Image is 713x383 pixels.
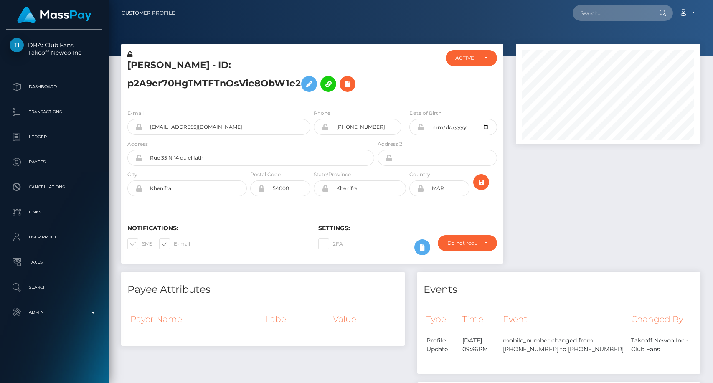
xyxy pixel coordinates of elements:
a: Taxes [6,252,102,273]
label: E-mail [127,109,144,117]
p: Links [10,206,99,218]
p: Admin [10,306,99,319]
th: Value [330,308,398,330]
input: Search... [573,5,651,21]
p: User Profile [10,231,99,243]
button: Do not require [438,235,497,251]
p: Search [10,281,99,294]
label: SMS [127,238,152,249]
label: State/Province [314,171,351,178]
a: User Profile [6,227,102,248]
th: Type [424,308,459,331]
div: Do not require [447,240,477,246]
p: Dashboard [10,81,99,93]
th: Event [500,308,629,331]
a: Dashboard [6,76,102,97]
h6: Settings: [318,225,497,232]
label: Address [127,140,148,148]
a: Cancellations [6,177,102,198]
a: Payees [6,152,102,172]
th: Time [459,308,500,331]
a: Links [6,202,102,223]
h6: Notifications: [127,225,306,232]
td: Profile Update [424,331,459,359]
th: Label [262,308,330,330]
label: Address 2 [378,140,402,148]
h4: Payee Attributes [127,282,398,297]
p: Transactions [10,106,99,118]
label: City [127,171,137,178]
p: Taxes [10,256,99,269]
h5: [PERSON_NAME] - ID: p2A9er70HgTMTFTnOsVie8ObW1e2 [127,59,370,96]
h4: Events [424,282,695,297]
img: MassPay Logo [17,7,91,23]
p: Ledger [10,131,99,143]
label: Date of Birth [409,109,442,117]
div: ACTIVE [455,55,477,61]
label: E-mail [159,238,190,249]
td: mobile_number changed from [PHONE_NUMBER] to [PHONE_NUMBER] [500,331,629,359]
p: Payees [10,156,99,168]
p: Cancellations [10,181,99,193]
th: Payer Name [127,308,262,330]
a: Transactions [6,101,102,122]
span: DBA: Club Fans Takeoff Newco Inc [6,41,102,56]
th: Changed By [628,308,694,331]
a: Admin [6,302,102,323]
label: Postal Code [250,171,281,178]
img: Takeoff Newco Inc [10,38,24,52]
a: Ledger [6,127,102,147]
td: [DATE] 09:36PM [459,331,500,359]
a: Search [6,277,102,298]
label: Country [409,171,430,178]
label: 2FA [318,238,343,249]
label: Phone [314,109,330,117]
a: Customer Profile [122,4,175,22]
td: Takeoff Newco Inc - Club Fans [628,331,694,359]
button: ACTIVE [446,50,497,66]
